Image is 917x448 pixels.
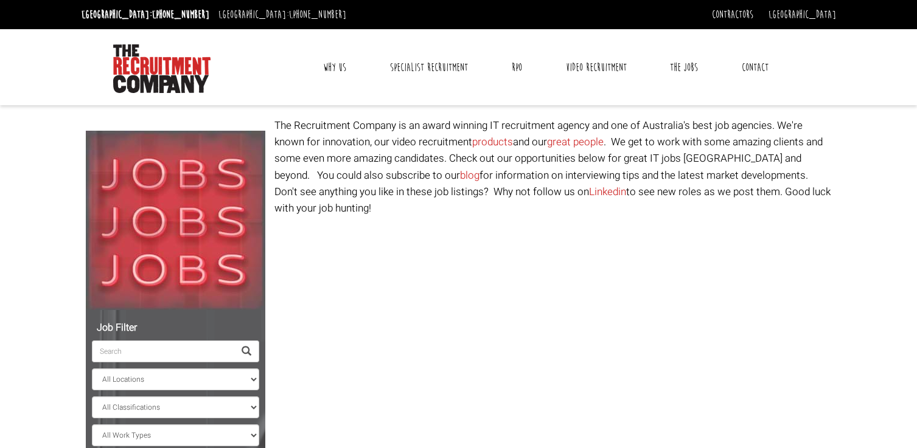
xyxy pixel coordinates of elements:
[661,52,707,83] a: The Jobs
[113,44,211,93] img: The Recruitment Company
[733,52,778,83] a: Contact
[460,168,479,183] a: blog
[86,131,265,310] img: Jobs, Jobs, Jobs
[78,5,212,24] li: [GEOGRAPHIC_DATA]:
[274,117,831,216] p: The Recruitment Company is an award winning IT recruitment agency and one of Australia's best job...
[547,134,604,150] a: great people
[472,134,513,150] a: products
[215,5,349,24] li: [GEOGRAPHIC_DATA]:
[712,8,753,21] a: Contractors
[557,52,636,83] a: Video Recruitment
[92,323,259,334] h5: Job Filter
[152,8,209,21] a: [PHONE_NUMBER]
[289,8,346,21] a: [PHONE_NUMBER]
[381,52,477,83] a: Specialist Recruitment
[92,340,234,362] input: Search
[314,52,355,83] a: Why Us
[503,52,531,83] a: RPO
[769,8,836,21] a: [GEOGRAPHIC_DATA]
[589,184,626,199] a: Linkedin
